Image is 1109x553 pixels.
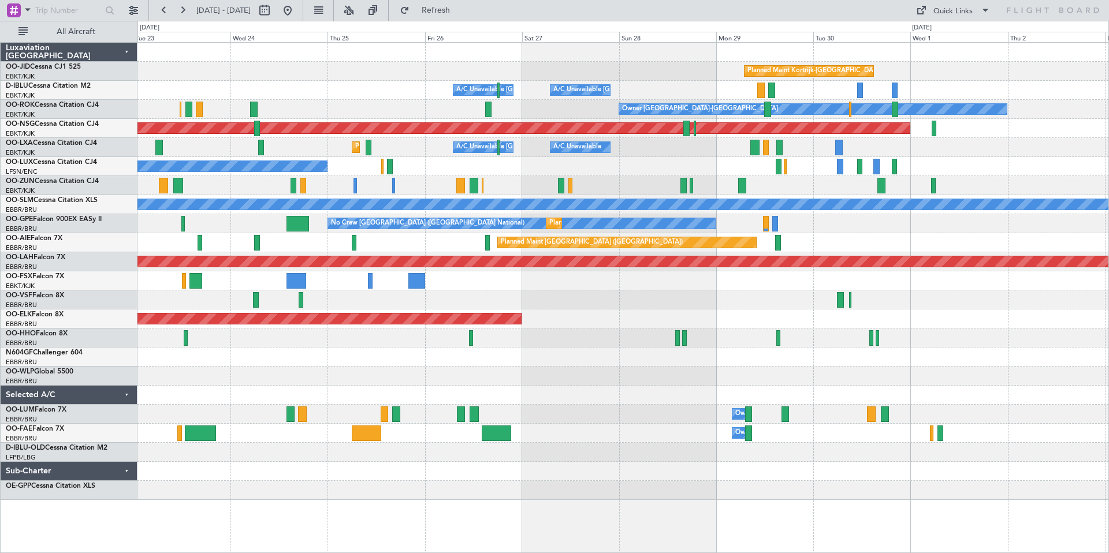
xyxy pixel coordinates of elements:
[6,425,64,432] a: OO-FAEFalcon 7X
[196,5,251,16] span: [DATE] - [DATE]
[6,263,37,271] a: EBBR/BRU
[456,139,671,156] div: A/C Unavailable [GEOGRAPHIC_DATA] ([GEOGRAPHIC_DATA] National)
[522,32,619,42] div: Sat 27
[6,63,30,70] span: OO-JID
[6,129,35,138] a: EBKT/KJK
[6,148,35,157] a: EBKT/KJK
[6,358,37,367] a: EBBR/BRU
[6,121,35,128] span: OO-NSG
[6,159,33,166] span: OO-LUX
[6,197,34,204] span: OO-SLM
[6,178,35,185] span: OO-ZUN
[622,100,778,118] div: Owner [GEOGRAPHIC_DATA]-[GEOGRAPHIC_DATA]
[747,62,882,80] div: Planned Maint Kortrijk-[GEOGRAPHIC_DATA]
[6,444,107,451] a: D-IBLU-OLDCessna Citation M2
[6,197,98,204] a: OO-SLMCessna Citation XLS
[6,349,83,356] a: N604GFChallenger 604
[30,28,122,36] span: All Aircraft
[331,215,524,232] div: No Crew [GEOGRAPHIC_DATA] ([GEOGRAPHIC_DATA] National)
[813,32,910,42] div: Tue 30
[1008,32,1105,42] div: Thu 2
[6,282,35,290] a: EBKT/KJK
[6,483,95,490] a: OE-GPPCessna Citation XLS
[6,205,37,214] a: EBBR/BRU
[6,254,65,261] a: OO-LAHFalcon 7X
[6,225,37,233] a: EBBR/BRU
[619,32,716,42] div: Sun 28
[6,425,32,432] span: OO-FAE
[6,453,36,462] a: LFPB/LBG
[6,444,45,451] span: D-IBLU-OLD
[6,63,81,70] a: OO-JIDCessna CJ1 525
[6,292,64,299] a: OO-VSFFalcon 8X
[6,368,73,375] a: OO-WLPGlobal 5500
[6,186,35,195] a: EBKT/KJK
[6,244,37,252] a: EBBR/BRU
[553,81,738,99] div: A/C Unavailable [GEOGRAPHIC_DATA]-[GEOGRAPHIC_DATA]
[6,330,68,337] a: OO-HHOFalcon 8X
[6,216,33,223] span: OO-GPE
[910,1,996,20] button: Quick Links
[230,32,328,42] div: Wed 24
[912,23,932,33] div: [DATE]
[6,102,35,109] span: OO-ROK
[6,140,33,147] span: OO-LXA
[6,483,31,490] span: OE-GPP
[6,235,31,242] span: OO-AIE
[6,102,99,109] a: OO-ROKCessna Citation CJ4
[355,139,490,156] div: Planned Maint Kortrijk-[GEOGRAPHIC_DATA]
[6,159,97,166] a: OO-LUXCessna Citation CJ4
[6,311,32,318] span: OO-ELK
[6,377,37,386] a: EBBR/BRU
[6,216,102,223] a: OO-GPEFalcon 900EX EASy II
[933,6,973,17] div: Quick Links
[6,254,34,261] span: OO-LAH
[6,415,37,424] a: EBBR/BRU
[735,405,814,423] div: Owner Melsbroek Air Base
[328,32,425,42] div: Thu 25
[6,339,37,348] a: EBBR/BRU
[910,32,1007,42] div: Wed 1
[6,72,35,81] a: EBKT/KJK
[6,434,37,443] a: EBBR/BRU
[6,301,37,309] a: EBBR/BRU
[553,139,601,156] div: A/C Unavailable
[6,406,66,413] a: OO-LUMFalcon 7X
[6,83,28,89] span: D-IBLU
[6,292,32,299] span: OO-VSF
[6,273,32,280] span: OO-FSX
[716,32,813,42] div: Mon 29
[6,167,38,176] a: LFSN/ENC
[6,121,99,128] a: OO-NSGCessna Citation CJ4
[735,424,814,442] div: Owner Melsbroek Air Base
[6,110,35,119] a: EBKT/KJK
[6,83,91,89] a: D-IBLUCessna Citation M2
[140,23,159,33] div: [DATE]
[6,406,35,413] span: OO-LUM
[456,81,671,99] div: A/C Unavailable [GEOGRAPHIC_DATA] ([GEOGRAPHIC_DATA] National)
[412,6,460,14] span: Refresh
[6,320,37,328] a: EBBR/BRU
[6,140,97,147] a: OO-LXACessna Citation CJ4
[6,311,64,318] a: OO-ELKFalcon 8X
[501,234,683,251] div: Planned Maint [GEOGRAPHIC_DATA] ([GEOGRAPHIC_DATA])
[13,23,125,41] button: All Aircraft
[6,178,99,185] a: OO-ZUNCessna Citation CJ4
[6,368,34,375] span: OO-WLP
[6,330,36,337] span: OO-HHO
[6,349,33,356] span: N604GF
[6,273,64,280] a: OO-FSXFalcon 7X
[6,91,35,100] a: EBKT/KJK
[395,1,464,20] button: Refresh
[133,32,230,42] div: Tue 23
[6,235,62,242] a: OO-AIEFalcon 7X
[425,32,522,42] div: Fri 26
[549,215,758,232] div: Planned Maint [GEOGRAPHIC_DATA] ([GEOGRAPHIC_DATA] National)
[35,2,102,19] input: Trip Number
